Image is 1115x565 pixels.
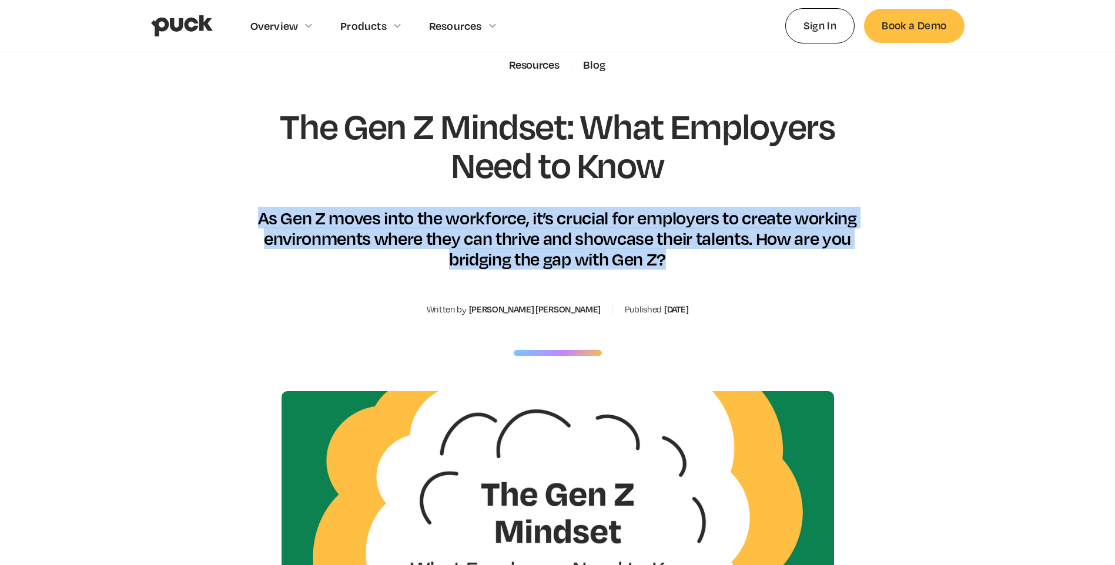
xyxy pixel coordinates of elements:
[583,58,605,71] a: Blog
[469,304,601,315] div: [PERSON_NAME] [PERSON_NAME]
[625,304,662,315] div: Published
[864,9,964,42] a: Book a Demo
[509,58,559,71] div: Resources
[250,19,299,32] div: Overview
[250,207,866,270] div: As Gen Z moves into the workforce, it’s crucial for employers to create working environments wher...
[664,304,688,315] div: [DATE]
[340,19,387,32] div: Products
[250,106,866,183] h1: The Gen Z Mindset: What Employers Need to Know
[427,304,467,315] div: Written by
[785,8,855,43] a: Sign In
[429,19,482,32] div: Resources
